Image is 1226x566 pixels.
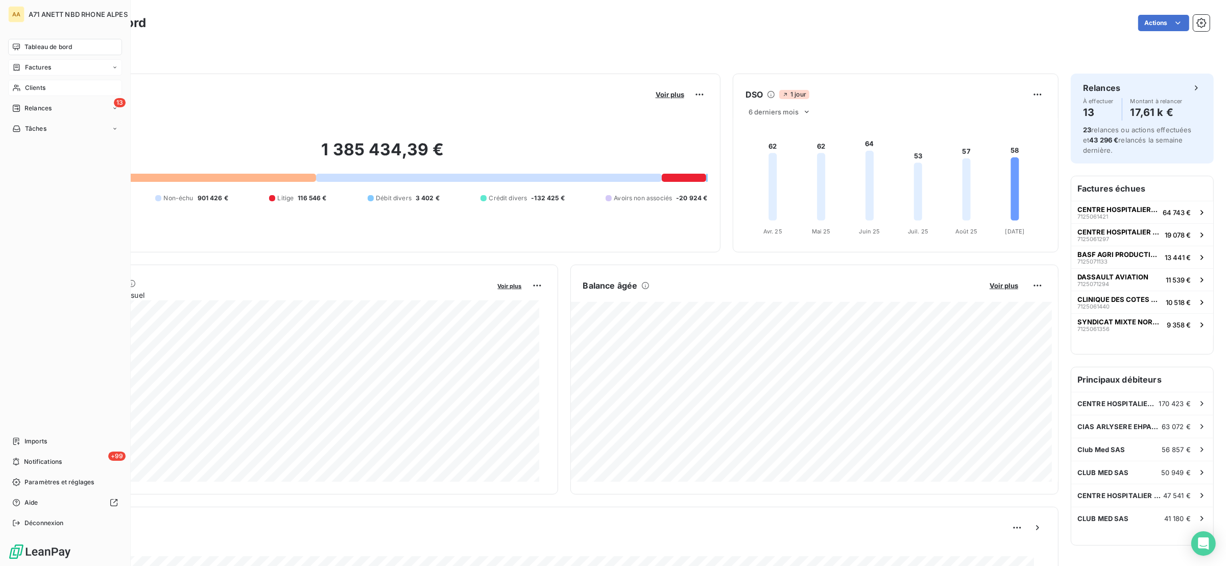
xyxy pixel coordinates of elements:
span: 41 180 € [1164,514,1191,523]
span: CLINIQUE DES COTES DU RHONE [1077,295,1162,303]
span: 63 072 € [1162,422,1191,431]
div: Open Intercom Messenger [1191,531,1216,556]
span: -132 425 € [531,194,565,203]
span: 11 539 € [1166,276,1191,284]
span: 50 949 € [1161,468,1191,477]
button: SYNDICAT MIXTE NORD DAUPHINE71250613569 358 € [1071,313,1213,336]
span: Crédit divers [489,194,527,203]
span: 19 078 € [1165,231,1191,239]
span: Clients [25,83,45,92]
span: 47 541 € [1163,491,1191,500]
button: DASSAULT AVIATION712507129411 539 € [1071,268,1213,291]
button: Voir plus [653,90,687,99]
span: 23 [1083,126,1091,134]
span: 10 518 € [1166,298,1191,306]
tspan: Avr. 25 [763,228,782,235]
tspan: [DATE] [1005,228,1024,235]
span: 7125061356 [1077,326,1110,332]
span: Notifications [24,457,62,466]
span: 3 402 € [416,194,440,203]
span: Aide [25,498,38,507]
span: Paramètres et réglages [25,478,94,487]
span: relances ou actions effectuées et relancés la semaine dernière. [1083,126,1192,154]
span: Factures [25,63,51,72]
button: CENTRE HOSPITALIER [GEOGRAPHIC_DATA]712506142164 743 € [1071,201,1213,223]
span: Club Med SAS [1077,445,1125,454]
tspan: Mai 25 [811,228,830,235]
span: À effectuer [1083,98,1114,104]
span: 13 441 € [1165,253,1191,262]
span: Litige [277,194,294,203]
span: A71 ANETT NBD RHONE ALPES [29,10,128,18]
h6: Relances [1083,82,1120,94]
span: 170 423 € [1159,399,1191,408]
button: CENTRE HOSPITALIER [GEOGRAPHIC_DATA]712506129719 078 € [1071,223,1213,246]
span: CENTRE HOSPITALIER [GEOGRAPHIC_DATA] [1077,399,1159,408]
button: Actions [1138,15,1189,31]
span: 64 743 € [1163,208,1191,217]
span: 9 358 € [1167,321,1191,329]
span: 7125061440 [1077,303,1110,310]
button: Voir plus [987,281,1021,290]
span: Imports [25,437,47,446]
span: 901 426 € [198,194,228,203]
h4: 17,61 k € [1131,104,1183,121]
span: Débit divers [376,194,412,203]
span: Avoirs non associés [614,194,672,203]
span: Montant à relancer [1131,98,1183,104]
span: 56 857 € [1162,445,1191,454]
button: Voir plus [495,281,525,290]
span: CENTRE HOSPITALIER [GEOGRAPHIC_DATA] [1077,491,1163,500]
h6: Balance âgée [583,279,638,292]
h6: Factures échues [1071,176,1213,201]
span: CLUB MED SAS [1077,468,1129,477]
span: Tâches [25,124,46,133]
tspan: Juin 25 [859,228,880,235]
tspan: Août 25 [955,228,977,235]
img: Logo LeanPay [8,544,71,560]
h4: 13 [1083,104,1114,121]
span: Voir plus [498,282,522,290]
button: CLINIQUE DES COTES DU RHONE712506144010 518 € [1071,291,1213,313]
span: Non-échu [163,194,193,203]
h2: 1 385 434,39 € [58,139,708,170]
span: 7125061297 [1077,236,1109,242]
span: CENTRE HOSPITALIER [GEOGRAPHIC_DATA] [1077,228,1161,236]
span: 43 296 € [1089,136,1118,144]
span: +99 [108,452,126,461]
span: 1 jour [779,90,809,99]
span: SYNDICAT MIXTE NORD DAUPHINE [1077,318,1163,326]
a: Aide [8,494,122,511]
span: CENTRE HOSPITALIER [GEOGRAPHIC_DATA] [1077,205,1159,214]
span: Tableau de bord [25,42,72,52]
div: AA [8,6,25,22]
span: 6 derniers mois [749,108,799,116]
tspan: Juil. 25 [907,228,928,235]
span: 7125061421 [1077,214,1108,220]
span: Relances [25,104,52,113]
span: -20 924 € [676,194,707,203]
span: 116 546 € [298,194,326,203]
span: Chiffre d'affaires mensuel [58,290,491,300]
span: BASF AGRI PRODUCTION SAS [1077,250,1161,258]
h6: Principaux débiteurs [1071,367,1213,392]
h6: DSO [746,88,763,101]
span: Déconnexion [25,518,64,528]
span: Voir plus [990,281,1018,290]
button: BASF AGRI PRODUCTION SAS712507113313 441 € [1071,246,1213,268]
span: CIAS ARLYSERE EHPAD LA NIVEOLE [1077,422,1162,431]
span: 7125071133 [1077,258,1108,265]
span: 7125071294 [1077,281,1109,287]
span: Voir plus [656,90,684,99]
span: 13 [114,98,126,107]
span: CLUB MED SAS [1077,514,1129,523]
span: DASSAULT AVIATION [1077,273,1148,281]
